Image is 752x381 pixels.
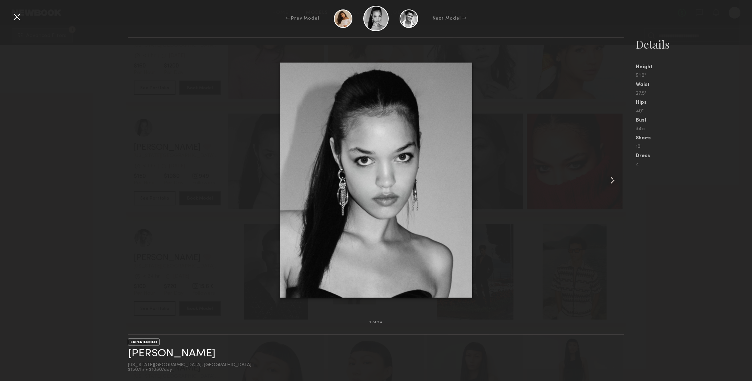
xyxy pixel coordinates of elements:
div: Hips [636,100,752,105]
div: 1 of 24 [369,321,383,324]
div: 4 [636,162,752,167]
div: Dress [636,153,752,159]
div: EXPERIENCED [128,339,159,345]
div: 40" [636,109,752,114]
div: 5'10" [636,73,752,78]
div: 10 [636,144,752,149]
div: Height [636,65,752,70]
div: [US_STATE][GEOGRAPHIC_DATA], [GEOGRAPHIC_DATA] [128,363,251,368]
div: 34b [636,127,752,132]
div: Bust [636,118,752,123]
div: ← Prev Model [286,15,319,22]
a: [PERSON_NAME] [128,348,215,359]
div: Details [636,37,752,52]
div: Next Model → [433,15,466,22]
div: Shoes [636,136,752,141]
div: Waist [636,82,752,87]
div: $150/hr • $1080/day [128,368,251,372]
div: 27.5" [636,91,752,96]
